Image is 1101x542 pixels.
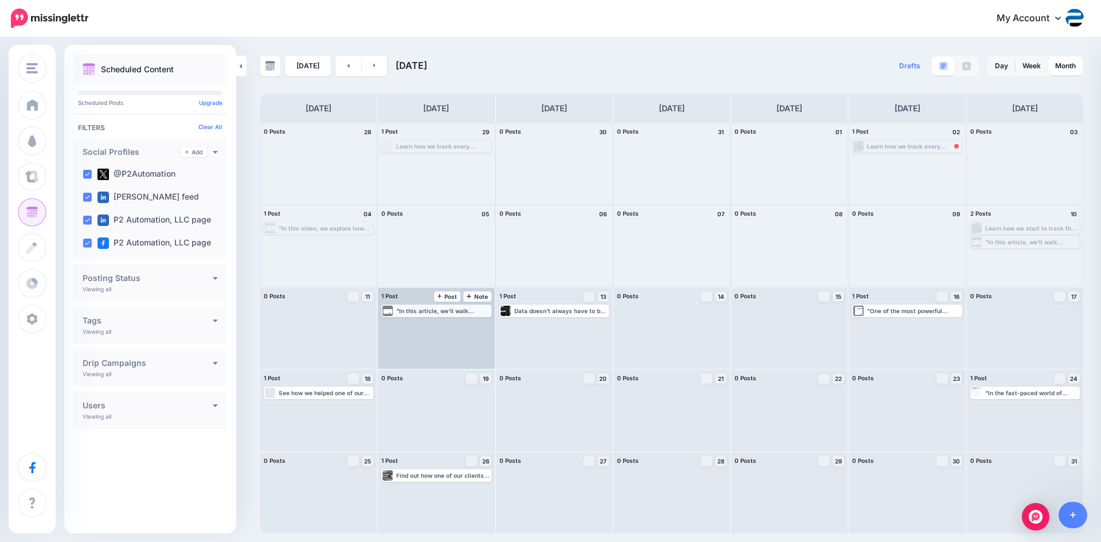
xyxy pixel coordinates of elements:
span: 29 [835,458,842,464]
span: 11 [365,294,370,299]
h4: 09 [951,209,962,219]
h4: [DATE] [895,102,920,115]
div: Data doesn't always have to be saved, but what if you want to keep a specific list for future use... [514,307,608,314]
a: 15 [833,291,844,302]
span: 14 [718,294,724,299]
span: 0 Posts [617,210,639,217]
a: 29 [833,456,844,466]
a: Week [1016,57,1048,75]
div: Learn how we start to track the dollars and cents of Customer Service Issues, big and small, for ... [985,225,1079,232]
span: Note [467,294,488,299]
a: 14 [715,291,727,302]
span: 1 Post [499,293,516,299]
span: 2 Posts [970,210,991,217]
a: 21 [715,373,727,384]
span: 0 Posts [617,457,639,464]
img: calendar-grey-darker.png [265,61,275,71]
a: Day [988,57,1015,75]
div: "In this article, we’ll walk through the problem our client faced, how we developed a custom solu... [396,307,490,314]
img: facebook-grey-square.png [962,62,971,71]
h4: [DATE] [1012,102,1038,115]
h4: 30 [598,127,609,137]
a: 19 [480,373,491,384]
a: Upgrade [199,99,222,106]
h4: 10 [1068,209,1080,219]
p: Viewing all [83,286,111,293]
span: 28 [717,458,724,464]
h4: Social Profiles [83,148,181,156]
span: 22 [835,376,842,381]
span: 0 Posts [852,457,874,464]
h4: 03 [1068,127,1080,137]
span: Drafts [899,63,920,69]
h4: [DATE] [423,102,449,115]
div: "In this article, we’ll walk through the problem our client faced, how we developed a custom solu... [985,239,1079,245]
a: 18 [362,373,373,384]
h4: [DATE] [306,102,331,115]
a: 26 [480,456,491,466]
h4: 08 [833,209,844,219]
h4: [DATE] [776,102,802,115]
a: 31 [1068,456,1080,466]
div: "In the fast-paced world of event management, staying on top of deadlines and tasks can be overwh... [985,389,1079,396]
span: 16 [954,294,959,299]
span: 19 [483,376,489,381]
a: Post [434,291,461,302]
a: My Account [985,5,1084,33]
span: Post [438,294,458,299]
span: 21 [718,376,724,381]
span: 0 Posts [852,375,874,381]
a: 17 [1068,291,1080,302]
h4: 07 [715,209,727,219]
h4: 02 [951,127,962,137]
h4: Drip Campaigns [83,359,213,367]
img: menu.png [26,63,38,73]
label: [PERSON_NAME] feed [97,192,199,203]
div: Open Intercom Messenger [1022,503,1049,531]
h4: 01 [833,127,844,137]
a: [DATE] [285,56,331,76]
a: Clear All [198,123,222,130]
img: twitter-square.png [97,169,109,180]
span: 0 Posts [264,457,286,464]
h4: 31 [715,127,727,137]
a: 27 [598,456,609,466]
h4: Posting Status [83,274,213,282]
h4: Tags [83,317,213,325]
img: facebook-square.png [97,237,109,249]
p: Scheduled Content [101,65,174,73]
a: 13 [598,291,609,302]
a: 23 [951,373,962,384]
span: 1 Post [852,128,869,135]
span: 1 Post [381,457,398,464]
img: linkedin-square.png [97,215,109,226]
h4: [DATE] [659,102,685,115]
a: 25 [362,456,373,466]
a: 28 [715,456,727,466]
span: 20 [599,376,607,381]
p: Scheduled Posts [78,100,222,106]
h4: Filters [78,123,222,132]
h4: Users [83,401,213,410]
div: "In this video, we explore how one of our clients leverages a customized version of the Lead Qual... [279,225,372,232]
span: 0 Posts [499,375,521,381]
img: linkedin-square.png [97,192,109,203]
span: 0 Posts [970,293,992,299]
p: Viewing all [83,328,111,335]
span: 1 Post [970,375,987,381]
span: 0 Posts [735,210,756,217]
span: 0 Posts [617,375,639,381]
h4: 05 [480,209,491,219]
span: 18 [365,376,370,381]
label: P2 Automation, LLC page [97,215,211,226]
a: Month [1048,57,1083,75]
span: 1 Post [852,293,869,299]
span: 0 Posts [852,210,874,217]
span: 1 Post [381,128,398,135]
label: P2 Automation, LLC page [97,237,211,249]
span: 0 Posts [617,128,639,135]
span: 0 Posts [381,210,403,217]
span: 0 Posts [264,293,286,299]
span: 0 Posts [970,128,992,135]
div: Learn how we track every Customer Service Issue, big and small, for one of our clients in the Met... [867,143,961,150]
